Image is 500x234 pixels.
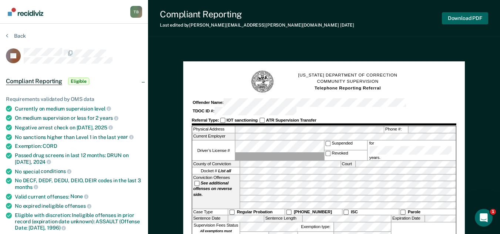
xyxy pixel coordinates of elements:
[192,161,239,167] label: County of Conviction
[65,203,91,209] span: offenses
[475,209,493,227] iframe: Intercom live chat
[15,115,142,121] div: On medium supervision or less for 2
[194,181,200,186] input: See additional offenses on reverse side.
[192,216,228,222] label: Sentence Date
[15,134,142,140] div: No sanctions higher than Level 1 in the last
[41,168,71,174] span: conditions
[68,78,89,85] span: Eligible
[259,118,265,123] input: ATR Supervision Transfer
[6,33,26,39] button: Back
[351,210,358,214] strong: ISC
[160,9,354,20] div: Compliant Reporting
[341,161,355,167] label: Court
[47,225,66,231] span: 1996)
[117,134,134,140] span: year
[325,151,331,156] input: Revoked
[298,72,397,91] h1: [US_STATE] DEPARTMENT OF CORRECTION COMMUNITY SUPERVISION
[100,115,118,121] span: years
[298,222,333,231] label: Exemption type:
[15,152,142,165] div: Passed drug screens in last 12 months: DRUN on [DATE],
[324,140,367,150] label: Suspended
[490,209,496,215] span: 1
[218,169,231,173] strong: List all
[43,143,57,149] span: CORD
[15,212,142,231] div: Eligible with discretion: Ineligible offenses in prior record (expiration date unknown): ASSAULT ...
[130,6,142,18] div: T B
[15,177,142,190] div: No DECF, DEDF, DEDU, DEIO, DEIR codes in the last 3
[229,210,235,215] input: Regular Probation
[192,174,239,208] div: Conviction Offenses
[15,193,142,200] div: Valid current offenses:
[343,210,349,215] input: ISC
[160,23,354,28] div: Last edited by [PERSON_NAME][EMAIL_ADDRESS][PERSON_NAME][DOMAIN_NAME]
[130,6,142,18] button: Profile dropdown button
[15,203,142,209] div: No expired ineligible
[369,146,452,155] input: for years.
[368,140,455,160] label: for years.
[220,118,226,123] input: IOT sanctioning
[226,118,258,122] strong: IOT sanctioning
[192,126,235,133] label: Physical Address
[324,150,367,160] label: Revoked
[15,168,142,175] div: No special
[95,125,113,130] span: 2025
[8,8,43,16] img: Recidiviz
[392,216,425,222] label: Expiration Date
[94,106,111,112] span: level
[193,100,224,105] strong: Offender Name:
[192,209,228,215] div: Case Type
[193,109,215,113] strong: TDOC ID #:
[325,141,331,146] input: Suspended
[15,184,38,190] span: months
[33,159,51,165] span: 2024
[70,193,88,199] span: None
[192,133,235,140] label: Current Employer
[251,70,275,94] img: TN Seal
[400,210,406,215] input: Parole
[192,118,219,122] strong: Referral Type:
[15,143,142,149] div: Exemption:
[442,12,488,24] button: Download PDF
[264,216,302,222] label: Sentence Length
[294,210,332,214] strong: [PHONE_NUMBER]
[315,85,381,90] strong: Telephone Reporting Referral
[192,140,235,160] label: Driver’s License #
[286,210,292,215] input: [PHONE_NUMBER]
[340,23,354,28] span: [DATE]
[408,210,420,214] strong: Parole
[6,78,62,85] span: Compliant Reporting
[15,105,142,112] div: Currently on medium supervision
[15,124,142,131] div: Negative arrest check on [DATE],
[237,210,272,214] strong: Regular Probation
[384,126,408,133] label: Phone #:
[201,168,231,173] span: Docket #
[193,181,232,197] strong: See additional offenses on reverse side.
[266,118,316,122] strong: ATR Supervision Transfer
[6,96,142,102] div: Requirements validated by OMS data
